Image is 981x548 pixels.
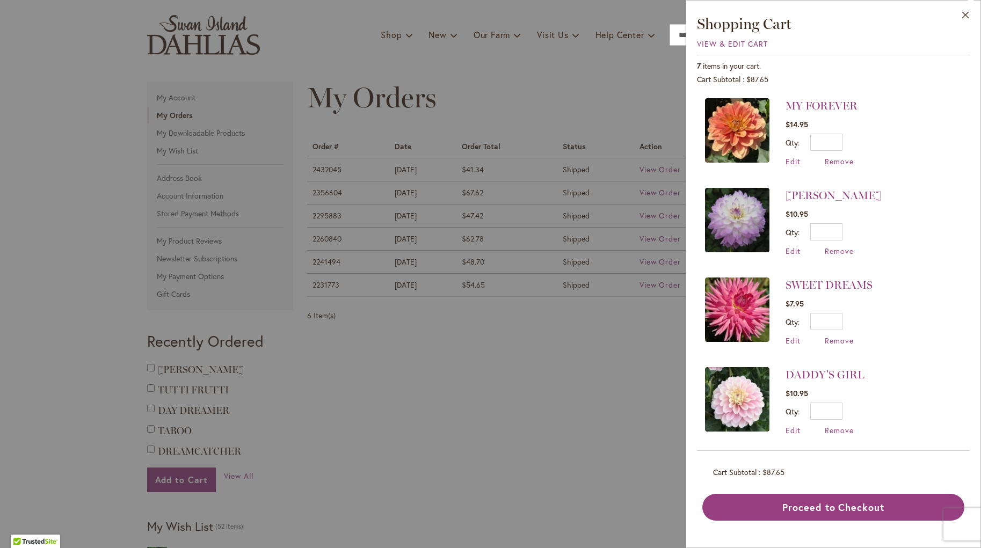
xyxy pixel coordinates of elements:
span: $7.95 [786,298,804,309]
img: MIKAYLA MIRANDA [705,188,769,252]
span: $87.65 [746,74,768,84]
span: Visit Us [537,29,568,40]
label: Qty [786,406,800,417]
span: Cart Subtotal [713,467,757,477]
span: $10.95 [786,209,808,219]
span: Shopping Cart [697,14,791,33]
img: SWEET DREAMS [705,277,769,342]
a: Edit [786,335,801,346]
img: MY FOREVER [705,98,769,163]
span: Our Farm [474,29,510,40]
a: Edit [786,425,801,435]
span: Cart Subtotal [697,74,740,84]
span: Shop [381,29,402,40]
a: [PERSON_NAME] [786,189,881,202]
span: $14.95 [786,119,808,129]
span: 7 [697,61,701,71]
span: $10.95 [786,388,808,398]
a: MIKAYLA MIRANDA [705,188,769,256]
label: Qty [786,317,800,327]
a: View & Edit Cart [697,39,768,49]
span: Help Center [595,29,644,40]
a: Edit [786,156,801,166]
button: Proceed to Checkout [702,494,964,521]
label: Qty [786,137,800,148]
a: Edit [786,246,801,256]
label: Qty [786,227,800,237]
a: Remove [825,156,854,166]
a: MY FOREVER [705,98,769,166]
a: DADDY'S GIRL [786,368,864,381]
span: New [428,29,446,40]
span: $87.65 [762,467,784,477]
iframe: Launch Accessibility Center [8,510,38,540]
a: SWEET DREAMS [705,277,769,346]
span: Remove [825,246,854,256]
a: Remove [825,425,854,435]
a: SWEET DREAMS [786,279,873,291]
a: DADDY'S GIRL [705,367,769,435]
a: MY FOREVER [786,99,858,112]
a: Remove [825,335,854,346]
img: DADDY'S GIRL [705,367,769,432]
span: items in your cart. [703,61,761,71]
